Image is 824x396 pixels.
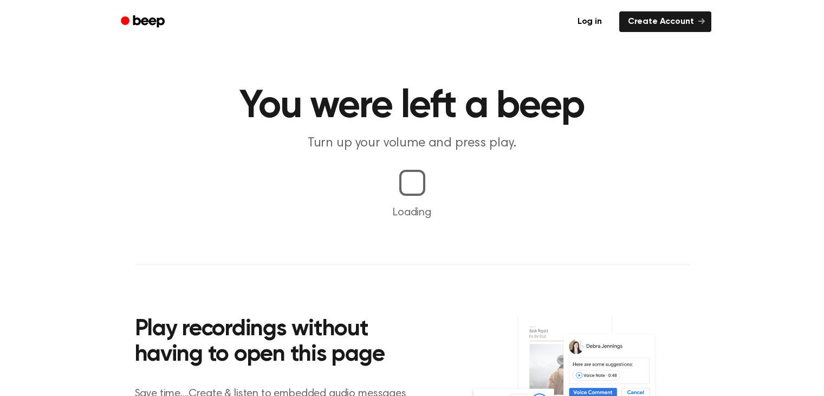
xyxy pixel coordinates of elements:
[567,9,613,34] a: Log in
[135,317,427,368] h2: Play recordings without having to open this page
[619,11,711,32] a: Create Account
[113,11,174,33] a: Beep
[13,205,811,221] p: Loading
[135,87,690,126] h1: You were left a beep
[204,135,620,152] p: Turn up your volume and press play.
